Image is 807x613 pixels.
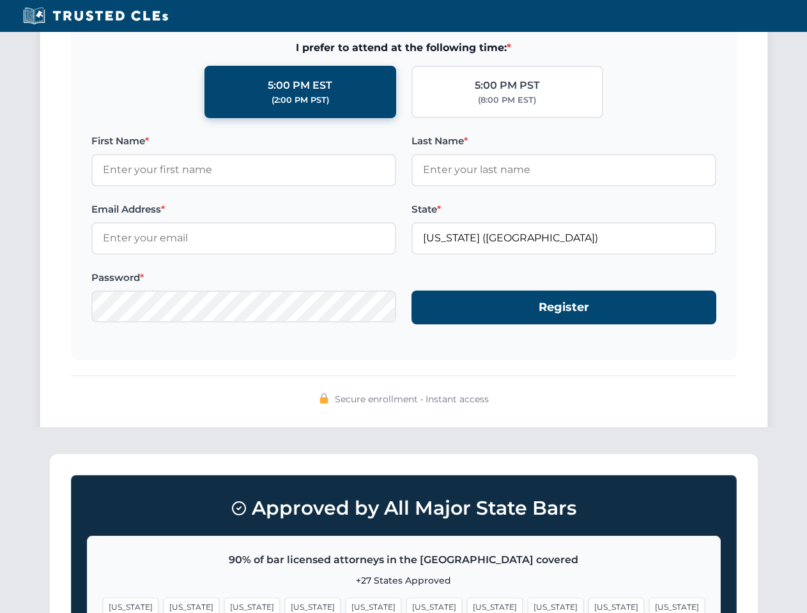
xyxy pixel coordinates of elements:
[91,222,396,254] input: Enter your email
[268,77,332,94] div: 5:00 PM EST
[91,202,396,217] label: Email Address
[87,491,721,526] h3: Approved by All Major State Bars
[335,392,489,406] span: Secure enrollment • Instant access
[411,133,716,149] label: Last Name
[103,552,705,568] p: 90% of bar licensed attorneys in the [GEOGRAPHIC_DATA] covered
[103,573,705,587] p: +27 States Approved
[411,291,716,324] button: Register
[91,133,396,149] label: First Name
[319,393,329,404] img: 🔒
[478,94,536,107] div: (8:00 PM EST)
[475,77,540,94] div: 5:00 PM PST
[19,6,172,26] img: Trusted CLEs
[411,202,716,217] label: State
[91,40,716,56] span: I prefer to attend at the following time:
[272,94,329,107] div: (2:00 PM PST)
[411,154,716,186] input: Enter your last name
[411,222,716,254] input: Florida (FL)
[91,270,396,285] label: Password
[91,154,396,186] input: Enter your first name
